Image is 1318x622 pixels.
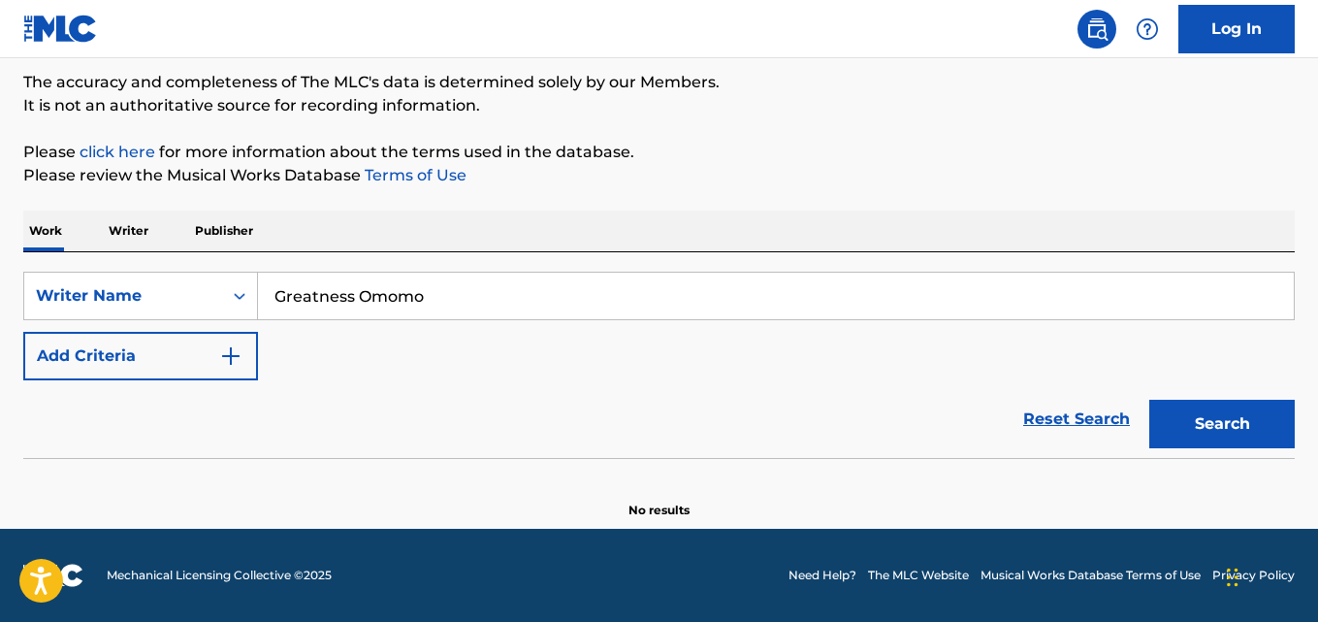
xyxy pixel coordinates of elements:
a: Public Search [1077,10,1116,49]
p: Work [23,211,68,251]
img: MLC Logo [23,15,98,43]
img: search [1085,17,1109,41]
iframe: Chat Widget [1221,529,1318,622]
form: Search Form [23,272,1295,458]
a: Terms of Use [361,166,466,184]
img: logo [23,564,83,587]
div: Drag [1227,548,1238,606]
a: Musical Works Database Terms of Use [980,567,1201,584]
button: Search [1149,400,1295,448]
a: Reset Search [1013,398,1140,441]
a: Need Help? [788,567,856,584]
p: It is not an authoritative source for recording information. [23,94,1295,117]
p: No results [628,478,690,519]
img: help [1136,17,1159,41]
p: Writer [103,211,154,251]
p: Please review the Musical Works Database [23,164,1295,187]
button: Add Criteria [23,332,258,380]
p: The accuracy and completeness of The MLC's data is determined solely by our Members. [23,71,1295,94]
div: Help [1128,10,1167,49]
span: Mechanical Licensing Collective © 2025 [107,567,332,584]
p: Publisher [189,211,259,251]
a: The MLC Website [868,567,969,584]
p: Please for more information about the terms used in the database. [23,141,1295,164]
a: Privacy Policy [1212,567,1295,584]
div: Writer Name [36,284,210,308]
a: Log In [1178,5,1295,53]
a: click here [80,143,155,161]
img: 9d2ae6d4665cec9f34b9.svg [219,344,242,368]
